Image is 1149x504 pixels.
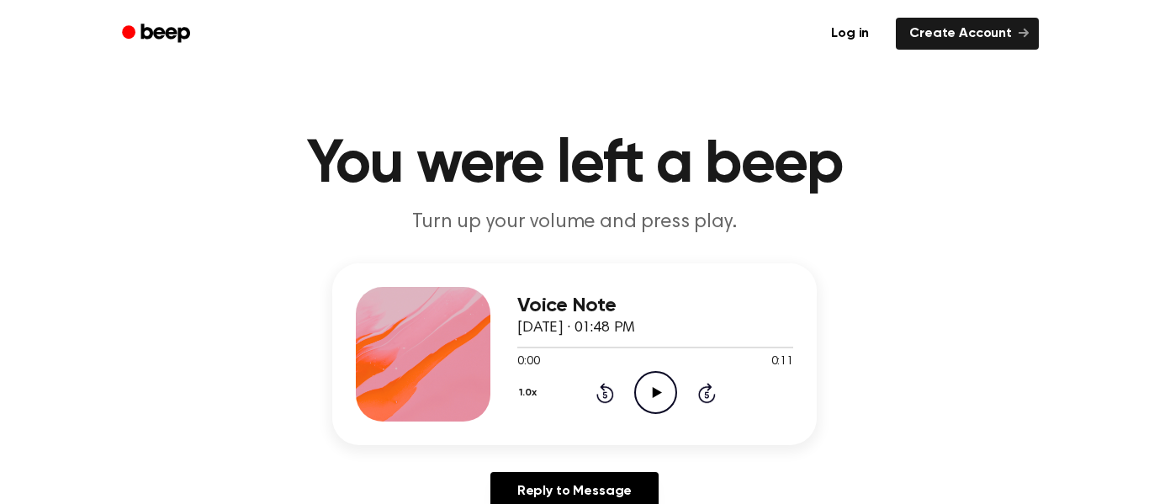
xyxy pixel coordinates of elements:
p: Turn up your volume and press play. [252,209,897,236]
a: Create Account [896,18,1039,50]
h3: Voice Note [517,294,793,317]
span: [DATE] · 01:48 PM [517,321,635,336]
a: Log in [814,14,886,53]
span: 0:00 [517,353,539,371]
h1: You were left a beep [144,135,1005,195]
a: Beep [110,18,205,50]
button: 1.0x [517,379,543,407]
span: 0:11 [771,353,793,371]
